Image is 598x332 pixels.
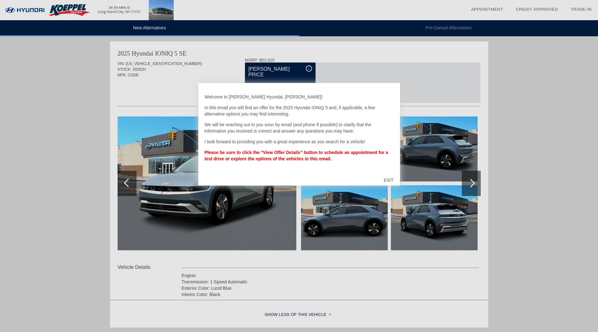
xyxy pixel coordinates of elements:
div: EXIT [377,171,400,190]
p: We will be reaching out to you soon by email (and phone if possible) to clarify that the informat... [205,122,394,134]
a: Trade-In [571,7,592,12]
strong: Please be sure to click the "View Offer Details" button to schedule an appointment for a test dri... [205,150,388,161]
a: Appointment [471,7,503,12]
p: Welcome to [PERSON_NAME] Hyundai, [PERSON_NAME]! [205,94,394,100]
a: Credit Approved [516,7,558,12]
p: In this email you will find an offer for the 2025 Hyundai IONIQ 5 and, if applicable, a few alter... [205,104,394,117]
p: I look forward to providing you with a great experience as you search for a vehicle! [205,139,394,145]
